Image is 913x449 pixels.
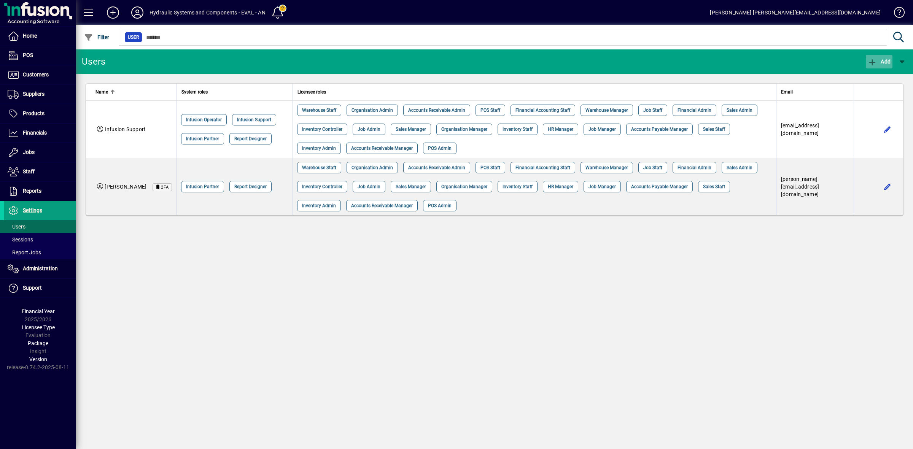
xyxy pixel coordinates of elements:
span: Infusion Support [237,116,271,124]
span: Sales Admin [727,164,752,171]
span: Financial Accounting Staff [515,164,570,171]
a: Knowledge Base [888,2,903,26]
span: Accounts Receivable Manager [351,144,413,152]
span: Licensee roles [297,88,326,96]
a: POS [4,46,76,65]
span: Job Admin [358,183,380,190]
span: Accounts Receivable Manager [351,202,413,209]
span: Sales Staff [703,125,725,133]
a: Sessions [4,233,76,246]
span: Staff [23,168,35,175]
span: Accounts Receivable Admin [408,164,465,171]
a: Staff [4,162,76,181]
span: Report Jobs [8,249,41,255]
span: Accounts Payable Manager [631,183,688,190]
a: Financials [4,124,76,143]
span: Organisation Manager [441,183,487,190]
span: Organisation Admin [352,106,393,114]
button: Filter [82,30,111,44]
span: Inventory Admin [302,202,336,209]
span: HR Manager [548,183,573,190]
span: Add [868,59,891,65]
span: Warehouse Manager [585,106,628,114]
span: Version [29,356,47,362]
span: Sessions [8,236,33,243]
a: Suppliers [4,85,76,104]
a: Products [4,104,76,123]
span: Products [23,110,45,116]
button: Edit [881,123,894,135]
span: Infusion Partner [186,183,219,190]
span: Financial Accounting Staff [515,106,570,114]
a: Reports [4,182,76,201]
span: [PERSON_NAME][EMAIL_ADDRESS][DOMAIN_NAME] [781,176,819,197]
span: POS Staff [480,164,500,171]
a: Home [4,27,76,46]
span: Inventory Staff [503,183,533,190]
span: Organisation Admin [352,164,393,171]
div: Hydraulic Systems and Components - EVAL - AN [150,6,266,19]
span: Job Manager [589,183,616,190]
div: Users [82,56,114,68]
span: Administration [23,265,58,271]
span: Report Designer [234,183,267,190]
span: Organisation Manager [441,125,487,133]
span: Accounts Payable Manager [631,125,688,133]
a: Customers [4,65,76,84]
span: Reports [23,188,41,194]
app-status-label: Time-based One-time Password (TOTP) Two-factor Authentication (2FA) enabled [147,183,172,191]
a: Report Jobs [4,246,76,259]
div: Name [95,88,172,96]
span: Filter [84,34,110,40]
span: Job Admin [358,125,380,133]
span: Report Designer [234,135,267,143]
span: Infusion Operator [186,116,222,124]
span: Warehouse Staff [302,106,336,114]
span: Settings [23,207,42,213]
a: Support [4,279,76,298]
span: Sales Manager [396,125,426,133]
button: Profile [125,6,150,19]
span: Financial Admin [678,106,711,114]
span: User [128,33,139,41]
a: Jobs [4,143,76,162]
span: System roles [181,88,208,96]
span: Support [23,285,42,291]
span: Warehouse Staff [302,164,336,171]
div: [PERSON_NAME] [PERSON_NAME][EMAIL_ADDRESS][DOMAIN_NAME] [710,6,881,19]
span: Sales Admin [727,106,752,114]
span: Inventory Controller [302,125,342,133]
span: POS Admin [428,144,452,152]
span: Financials [23,130,47,136]
span: Financial Admin [678,164,711,171]
span: Warehouse Manager [585,164,628,171]
span: Financial Year [22,308,55,314]
span: Job Staff [643,106,662,114]
span: Customers [23,71,49,78]
span: HR Manager [548,125,573,133]
span: Job Manager [589,125,616,133]
a: Users [4,220,76,233]
span: Users [8,224,25,230]
button: Add [866,55,892,68]
span: Name [95,88,108,96]
span: Inventory Controller [302,183,342,190]
span: POS [23,52,33,58]
span: POS Admin [428,202,452,209]
span: Licensee Type [22,324,55,330]
span: Accounts Receivable Admin [408,106,465,114]
span: Jobs [23,149,35,155]
span: Infusion Partner [186,135,219,143]
span: Suppliers [23,91,45,97]
button: Add [101,6,125,19]
span: Sales Staff [703,183,725,190]
span: Inventory Staff [503,125,533,133]
span: Infusion Support [105,126,146,132]
span: Job Staff [643,164,662,171]
span: POS Staff [480,106,500,114]
span: [EMAIL_ADDRESS][DOMAIN_NAME] [781,122,819,136]
span: Email [781,88,793,96]
span: [PERSON_NAME] [105,184,146,190]
a: Administration [4,259,76,278]
span: Home [23,33,37,39]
